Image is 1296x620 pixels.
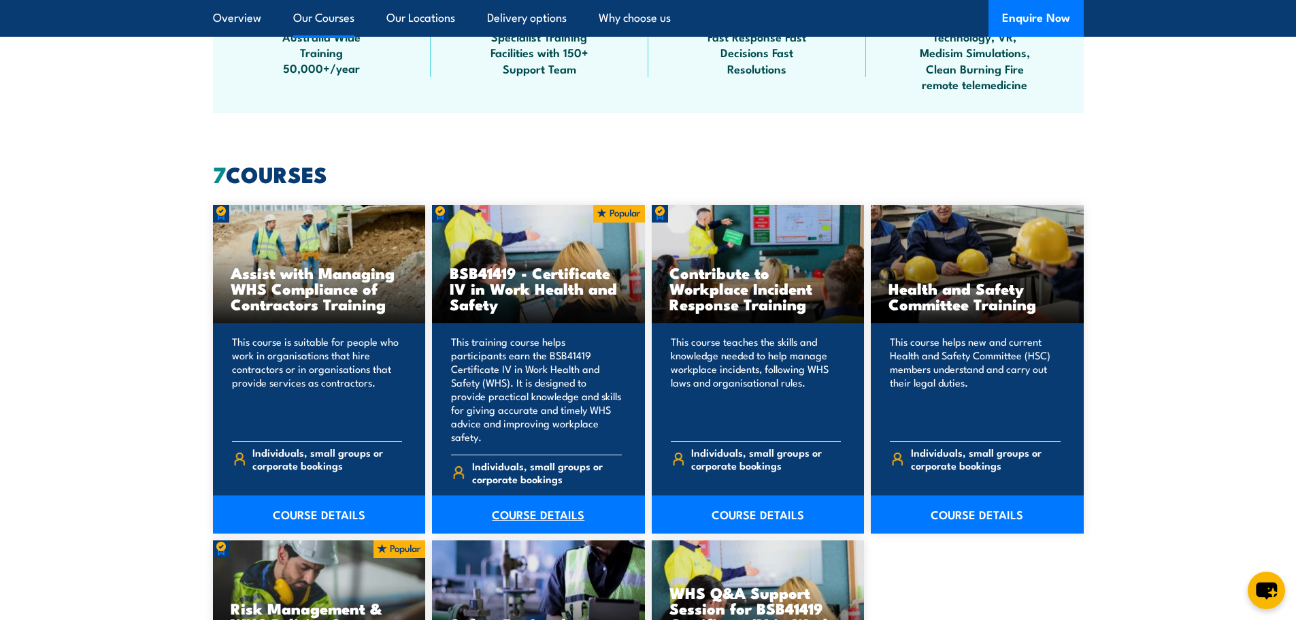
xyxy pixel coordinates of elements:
span: Individuals, small groups or corporate bookings [691,446,841,472]
strong: 7 [213,157,226,191]
a: COURSE DETAILS [652,495,865,534]
p: This course is suitable for people who work in organisations that hire contractors or in organisa... [232,335,403,430]
p: This course teaches the skills and knowledge needed to help manage workplace incidents, following... [671,335,842,430]
span: Fast Response Fast Decisions Fast Resolutions [696,29,818,76]
span: Specialist Training Facilities with 150+ Support Team [478,29,601,76]
p: This course helps new and current Health and Safety Committee (HSC) members understand and carry ... [890,335,1061,430]
h3: BSB41419 - Certificate IV in Work Health and Safety [450,265,627,312]
a: COURSE DETAILS [213,495,426,534]
span: Individuals, small groups or corporate bookings [911,446,1061,472]
h3: Health and Safety Committee Training [888,280,1066,312]
span: Technology, VR, Medisim Simulations, Clean Burning Fire remote telemedicine [914,29,1036,93]
span: Australia Wide Training 50,000+/year [261,29,383,76]
span: Individuals, small groups or corporate bookings [252,446,402,472]
h3: Assist with Managing WHS Compliance of Contractors Training [231,265,408,312]
h2: COURSES [213,164,1084,183]
button: chat-button [1248,572,1285,609]
h3: Contribute to Workplace Incident Response Training [669,265,847,312]
p: This training course helps participants earn the BSB41419 Certificate IV in Work Health and Safet... [451,335,622,444]
a: COURSE DETAILS [432,495,645,534]
a: COURSE DETAILS [871,495,1084,534]
span: Individuals, small groups or corporate bookings [472,459,622,485]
